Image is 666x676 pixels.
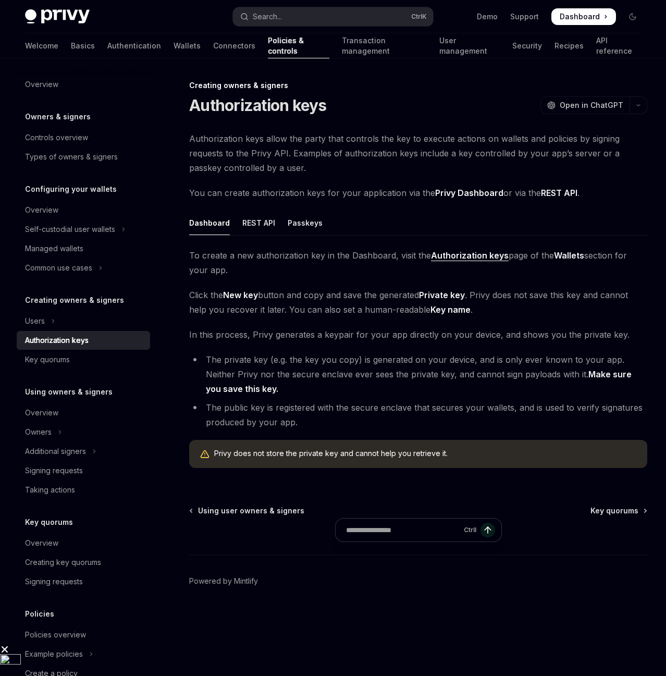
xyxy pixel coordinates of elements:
a: Welcome [25,33,58,58]
strong: Privy Dashboard [435,188,503,198]
div: Users [25,315,45,327]
button: Toggle Additional signers section [17,442,150,461]
span: In this process, Privy generates a keypair for your app directly on your device, and shows you th... [189,327,647,342]
a: Signing requests [17,461,150,480]
div: Signing requests [25,575,83,588]
a: Using user owners & signers [190,506,304,516]
a: Recipes [554,33,584,58]
a: Overview [17,403,150,422]
span: Using user owners & signers [198,506,304,516]
div: Self-custodial user wallets [25,223,115,236]
a: Signing requests [17,572,150,591]
button: Toggle dark mode [624,8,641,25]
h5: Key quorums [25,516,73,528]
div: Key quorums [25,353,70,366]
a: Key quorums [17,350,150,369]
a: Taking actions [17,481,150,499]
a: Demo [477,11,498,22]
div: Creating owners & signers [189,80,647,91]
span: Privy does not store the private key and cannot help you retrieve it. [214,448,637,459]
button: Send message [480,523,495,537]
div: Additional signers [25,445,86,458]
div: Owners [25,426,52,438]
a: Dashboard [551,8,616,25]
a: Policies & controls [268,33,329,58]
strong: REST API [541,188,577,198]
div: Overview [25,78,58,91]
div: Search... [253,10,282,23]
a: Types of owners & signers [17,148,150,166]
div: Overview [25,204,58,216]
a: Creating key quorums [17,553,150,572]
span: You can create authorization keys for your application via the or via the . [189,186,647,200]
span: To create a new authorization key in the Dashboard, visit the page of the section for your app. [189,248,647,277]
h1: Authorization keys [189,96,327,115]
a: API reference [596,33,641,58]
div: Overview [25,537,58,549]
h5: Owners & signers [25,110,91,123]
span: Authorization keys allow the party that controls the key to execute actions on wallets and polici... [189,131,647,175]
a: Authorization keys [431,250,509,261]
button: Toggle Owners section [17,423,150,441]
div: Controls overview [25,131,88,144]
div: Common use cases [25,262,92,274]
a: Authorization keys [17,331,150,350]
button: Open in ChatGPT [540,96,630,114]
a: Security [512,33,542,58]
strong: New key [223,290,258,300]
a: Managed wallets [17,239,150,258]
a: Overview [17,534,150,552]
div: Creating key quorums [25,556,101,569]
span: Key quorums [590,506,638,516]
button: Open search [233,7,433,26]
a: Key quorums [590,506,646,516]
li: The private key (e.g. the key you copy) is generated on your device, and is only ever known to yo... [189,352,647,396]
a: Authentication [107,33,161,58]
h5: Creating owners & signers [25,294,124,306]
div: Signing requests [25,464,83,477]
svg: Warning [200,449,210,460]
span: Open in ChatGPT [560,100,623,110]
strong: Key name [430,304,471,315]
button: Toggle Users section [17,312,150,330]
span: Dashboard [560,11,600,22]
strong: Wallets [554,250,584,261]
a: Connectors [213,33,255,58]
h5: Configuring your wallets [25,183,117,195]
span: Ctrl K [411,13,427,21]
li: The public key is registered with the secure enclave that secures your wallets, and is used to ve... [189,400,647,429]
a: User management [439,33,500,58]
a: Overview [17,201,150,219]
a: Wallets [174,33,201,58]
div: Taking actions [25,484,75,496]
div: Types of owners & signers [25,151,118,163]
div: Authorization keys [25,334,89,347]
div: Policies overview [25,629,86,641]
div: Managed wallets [25,242,83,255]
div: Passkeys [288,211,323,235]
a: Powered by Mintlify [189,576,258,586]
div: REST API [242,211,275,235]
button: Toggle Example policies section [17,645,150,663]
input: Ask a question... [346,519,460,542]
strong: Private key [419,290,465,300]
h5: Policies [25,608,54,620]
a: Basics [71,33,95,58]
img: dark logo [25,9,90,24]
button: Toggle Self-custodial user wallets section [17,220,150,239]
div: Overview [25,407,58,419]
div: Dashboard [189,211,230,235]
div: Example policies [25,648,83,660]
a: Overview [17,75,150,94]
a: Transaction management [342,33,427,58]
a: Policies overview [17,625,150,644]
a: Support [510,11,539,22]
a: Controls overview [17,128,150,147]
button: Toggle Common use cases section [17,259,150,277]
span: Click the button and copy and save the generated . Privy does not save this key and cannot help y... [189,288,647,317]
h5: Using owners & signers [25,386,113,398]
